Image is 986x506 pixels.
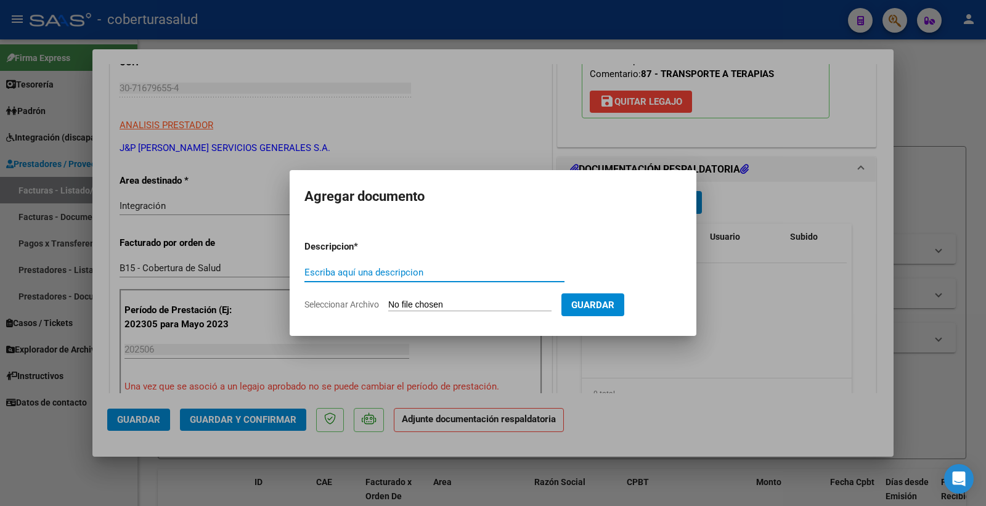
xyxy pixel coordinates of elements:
p: Descripcion [304,240,418,254]
span: Seleccionar Archivo [304,300,379,309]
button: Guardar [561,293,624,316]
span: Guardar [571,300,614,311]
div: Open Intercom Messenger [944,464,974,494]
h2: Agregar documento [304,185,682,208]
